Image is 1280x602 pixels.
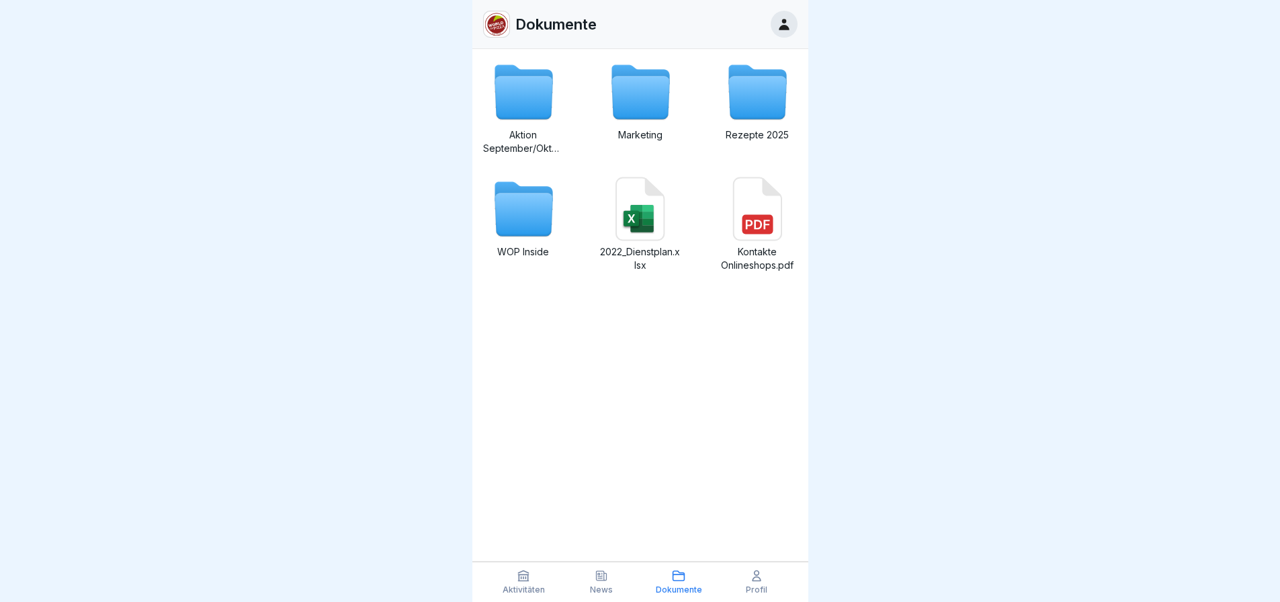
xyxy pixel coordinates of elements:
p: Aktivitäten [503,585,545,595]
p: News [590,585,613,595]
img: wpjn4gtn6o310phqx1r289if.png [484,11,509,37]
a: Rezepte 2025 [717,60,798,155]
p: Rezepte 2025 [717,128,798,142]
a: Marketing [600,60,681,155]
p: Profil [746,585,767,595]
p: Aktion September/Oktober/November [483,128,564,155]
a: WOP Inside [483,177,564,272]
p: Kontakte Onlineshops.pdf [717,245,798,272]
a: 2022_Dienstplan.xlsx [600,177,681,272]
p: Marketing [600,128,681,142]
a: Aktion September/Oktober/November [483,60,564,155]
p: Dokumente [515,15,597,33]
p: Dokumente [656,585,702,595]
p: WOP Inside [483,245,564,259]
a: Kontakte Onlineshops.pdf [717,177,798,272]
p: 2022_Dienstplan.xlsx [600,245,681,272]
